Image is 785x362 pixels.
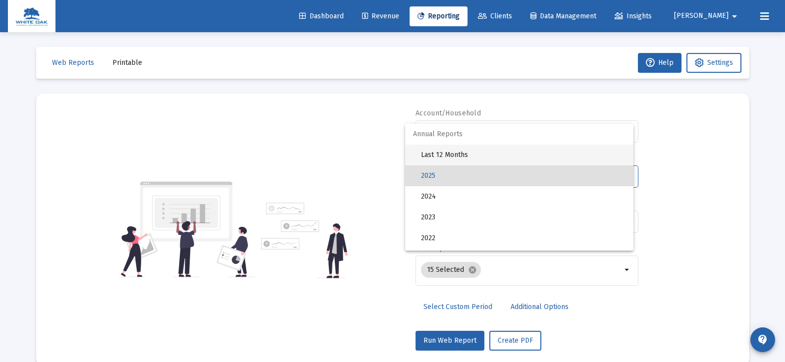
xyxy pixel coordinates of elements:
span: Annual Reports [405,124,633,145]
span: 2025 [421,165,626,186]
span: 2022 [421,228,626,249]
span: 2023 [421,207,626,228]
span: 2024 [421,186,626,207]
span: Last 12 Months [421,145,626,165]
span: 2021 [421,249,626,269]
